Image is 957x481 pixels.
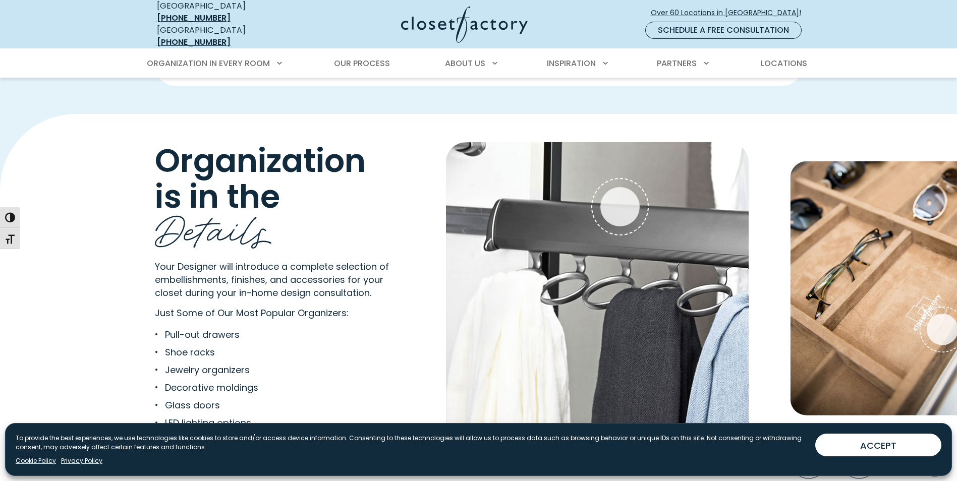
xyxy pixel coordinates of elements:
[140,49,818,78] nav: Primary Menu
[155,416,385,430] li: LED lighting options
[815,434,941,456] button: ACCEPT
[761,57,807,69] span: Locations
[155,398,385,412] li: Glass doors
[155,260,389,299] span: Your Designer will introduce a complete selection of embellishments, finishes, and accessories fo...
[155,381,385,394] li: Decorative moldings
[445,57,485,69] span: About Us
[401,6,528,43] img: Closet Factory Logo
[651,8,809,18] span: Over 60 Locations in [GEOGRAPHIC_DATA]!
[645,22,802,39] a: Schedule a Free Consultation
[157,24,303,48] div: [GEOGRAPHIC_DATA]
[657,57,697,69] span: Partners
[446,142,749,460] img: Elite Pull-out scarf rack
[155,345,385,359] li: Shoe racks
[147,57,270,69] span: Organization in Every Room
[334,57,390,69] span: Our Process
[155,174,280,219] span: is in the
[547,57,596,69] span: Inspiration
[157,36,231,48] a: [PHONE_NUMBER]
[16,434,807,452] p: To provide the best experiences, we use technologies like cookies to store and/or access device i...
[650,4,810,22] a: Over 60 Locations in [GEOGRAPHIC_DATA]!
[155,139,366,184] span: Organization
[157,12,231,24] a: [PHONE_NUMBER]
[155,328,385,341] li: Pull-out drawers
[16,456,56,465] a: Cookie Policy
[155,197,272,256] span: Details
[155,306,418,320] p: Just Some of Our Most Popular Organizers:
[155,363,385,377] li: Jewelry organizers
[61,456,102,465] a: Privacy Policy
